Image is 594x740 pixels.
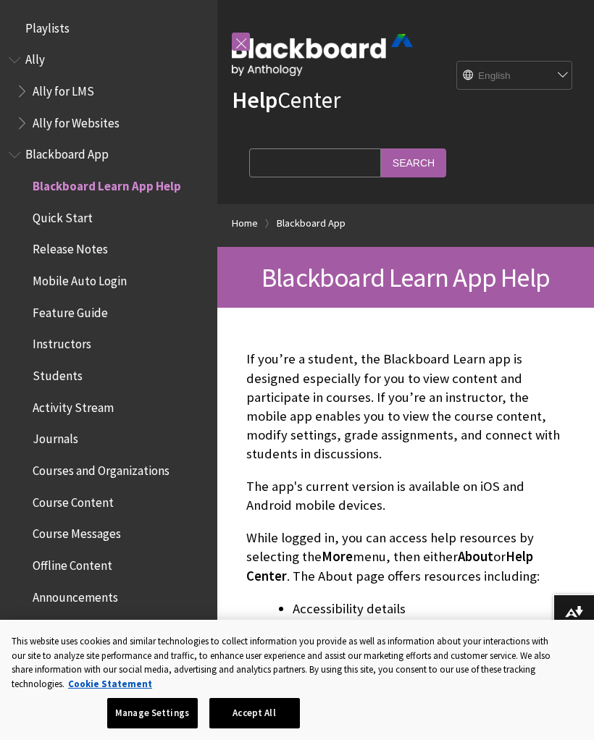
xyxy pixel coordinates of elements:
[33,616,93,636] span: Discussions
[33,111,120,130] span: Ally for Websites
[293,599,565,619] li: Accessibility details
[33,174,181,193] span: Blackboard Learn App Help
[33,458,170,478] span: Courses and Organizations
[33,237,108,257] span: Release Notes
[33,79,94,98] span: Ally for LMS
[33,427,78,447] span: Journals
[33,300,108,320] span: Feature Guide
[107,698,198,728] button: Manage Settings
[232,85,277,114] strong: Help
[262,261,550,294] span: Blackboard Learn App Help
[33,490,114,510] span: Course Content
[33,332,91,352] span: Instructors
[33,269,127,288] span: Mobile Auto Login
[232,85,340,114] a: HelpCenter
[232,214,258,232] a: Home
[33,585,118,605] span: Announcements
[209,698,300,728] button: Accept All
[33,395,114,415] span: Activity Stream
[25,48,45,67] span: Ally
[12,634,553,691] div: This website uses cookies and similar technologies to collect information you provide as well as ...
[25,16,70,35] span: Playlists
[322,548,353,565] span: More
[33,522,121,542] span: Course Messages
[457,62,573,91] select: Site Language Selector
[277,214,346,232] a: Blackboard App
[246,529,565,586] p: While logged in, you can access help resources by selecting the menu, then either or . The About ...
[246,477,565,515] p: The app's current version is available on iOS and Android mobile devices.
[33,363,83,383] span: Students
[9,48,209,135] nav: Book outline for Anthology Ally Help
[33,206,93,225] span: Quick Start
[246,350,565,463] p: If you’re a student, the Blackboard Learn app is designed especially for you to view content and ...
[381,148,446,177] input: Search
[68,678,152,690] a: More information about your privacy, opens in a new tab
[33,553,112,573] span: Offline Content
[9,16,209,41] nav: Book outline for Playlists
[25,143,109,162] span: Blackboard App
[458,548,493,565] span: About
[246,548,533,584] span: Help Center
[232,34,413,76] img: Blackboard by Anthology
